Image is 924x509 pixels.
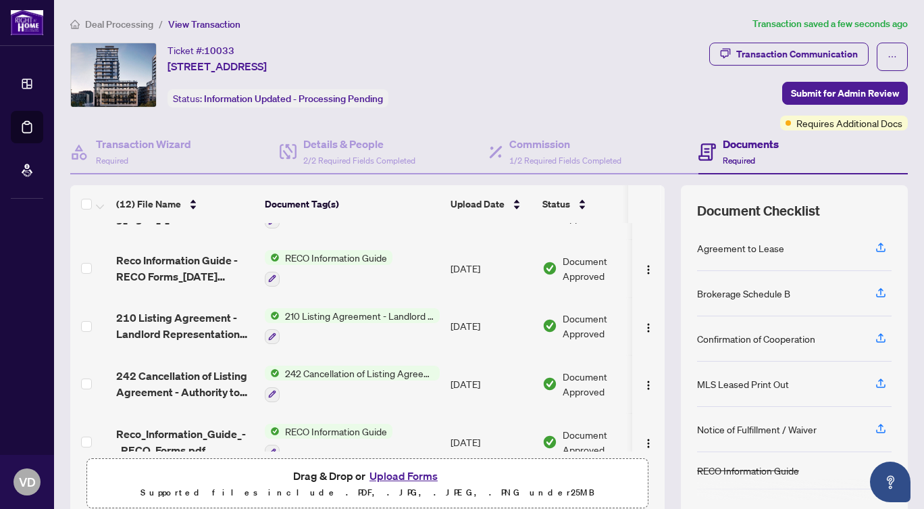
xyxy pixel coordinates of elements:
td: [DATE] [445,355,537,413]
img: Status Icon [265,424,280,439]
span: ellipsis [888,52,897,62]
button: Status IconRECO Information Guide [265,250,392,287]
img: Status Icon [265,250,280,265]
div: Notice of Fulfillment / Waiver [697,422,817,437]
h4: Transaction Wizard [96,136,191,152]
h4: Documents [723,136,779,152]
span: 210 Listing Agreement - Landlord Representation Agreement Authority to Offer forLease [280,308,440,323]
article: Transaction saved a few seconds ago [752,16,908,32]
span: Drag & Drop orUpload FormsSupported files include .PDF, .JPG, .JPEG, .PNG under25MB [87,459,648,509]
button: Logo [638,431,659,453]
span: 242 Cancellation of Listing Agreement - Authority to Offer for Sale - PropTx-OREA_[DATE] 10_53_58... [116,368,254,400]
button: Upload Forms [365,467,442,485]
div: MLS Leased Print Out [697,377,789,391]
div: Ticket #: [168,43,234,58]
span: 2/2 Required Fields Completed [303,155,415,166]
th: Status [537,185,652,223]
img: Logo [643,264,654,275]
th: Document Tag(s) [259,185,445,223]
p: Supported files include .PDF, .JPG, .JPEG, .PNG under 25 MB [95,485,640,501]
div: Transaction Communication [736,43,858,65]
h4: Commission [509,136,621,152]
button: Transaction Communication [709,43,869,66]
span: Required [723,155,755,166]
img: Document Status [542,377,557,391]
span: Document Checklist [697,201,820,220]
div: RECO Information Guide [697,463,799,478]
span: Reco Information Guide - RECO Forms_[DATE] 10_58_06.pdf [116,252,254,285]
div: Status: [168,89,388,107]
img: Logo [643,322,654,333]
span: Document Approved [563,311,646,341]
button: Open asap [870,462,910,502]
span: Requires Additional Docs [796,116,902,130]
span: 10033 [204,45,234,57]
div: Agreement to Lease [697,241,784,256]
span: home [70,20,80,29]
div: Confirmation of Cooperation [697,331,815,346]
span: [STREET_ADDRESS] [168,58,267,74]
button: Status Icon242 Cancellation of Listing Agreement - Authority to Offer for Sale [265,366,440,402]
button: Status IconRECO Information Guide [265,424,392,460]
button: Logo [638,373,659,395]
span: Deal Processing [85,18,153,30]
span: Document Approved [563,253,646,283]
span: 242 Cancellation of Listing Agreement - Authority to Offer for Sale [280,366,440,381]
button: Status Icon210 Listing Agreement - Landlord Representation Agreement Authority to Offer forLease [265,308,440,345]
span: Document Approved [563,427,646,457]
button: Submit for Admin Review [782,82,908,105]
span: VD [19,472,36,491]
img: IMG-W12287324_1.jpg [71,43,156,107]
li: / [159,16,163,32]
td: [DATE] [445,297,537,356]
span: Reco_Information_Guide_-_RECO_Forms.pdf [116,426,254,458]
div: Brokerage Schedule B [697,286,790,301]
span: Submit for Admin Review [791,82,899,104]
span: 210 Listing Agreement - Landlord Representation Agreement - Authority to Offer for Lease - PropTx... [116,310,254,342]
span: (12) File Name [116,197,181,212]
td: [DATE] [445,239,537,297]
img: Logo [643,380,654,391]
img: Document Status [542,435,557,450]
span: Drag & Drop or [293,467,442,485]
img: Document Status [542,261,557,276]
img: Document Status [542,318,557,333]
th: Upload Date [445,185,537,223]
span: Information Updated - Processing Pending [204,93,383,105]
span: Upload Date [451,197,505,212]
span: View Transaction [168,18,240,30]
span: RECO Information Guide [280,424,392,439]
span: 1/2 Required Fields Completed [509,155,621,166]
img: Status Icon [265,366,280,381]
span: Status [542,197,570,212]
button: Logo [638,258,659,279]
span: Required [96,155,128,166]
h4: Details & People [303,136,415,152]
img: Logo [643,438,654,449]
th: (12) File Name [111,185,259,223]
img: Status Icon [265,308,280,323]
span: RECO Information Guide [280,250,392,265]
td: [DATE] [445,413,537,471]
span: Document Approved [563,369,646,399]
button: Logo [638,315,659,337]
img: logo [11,10,43,35]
